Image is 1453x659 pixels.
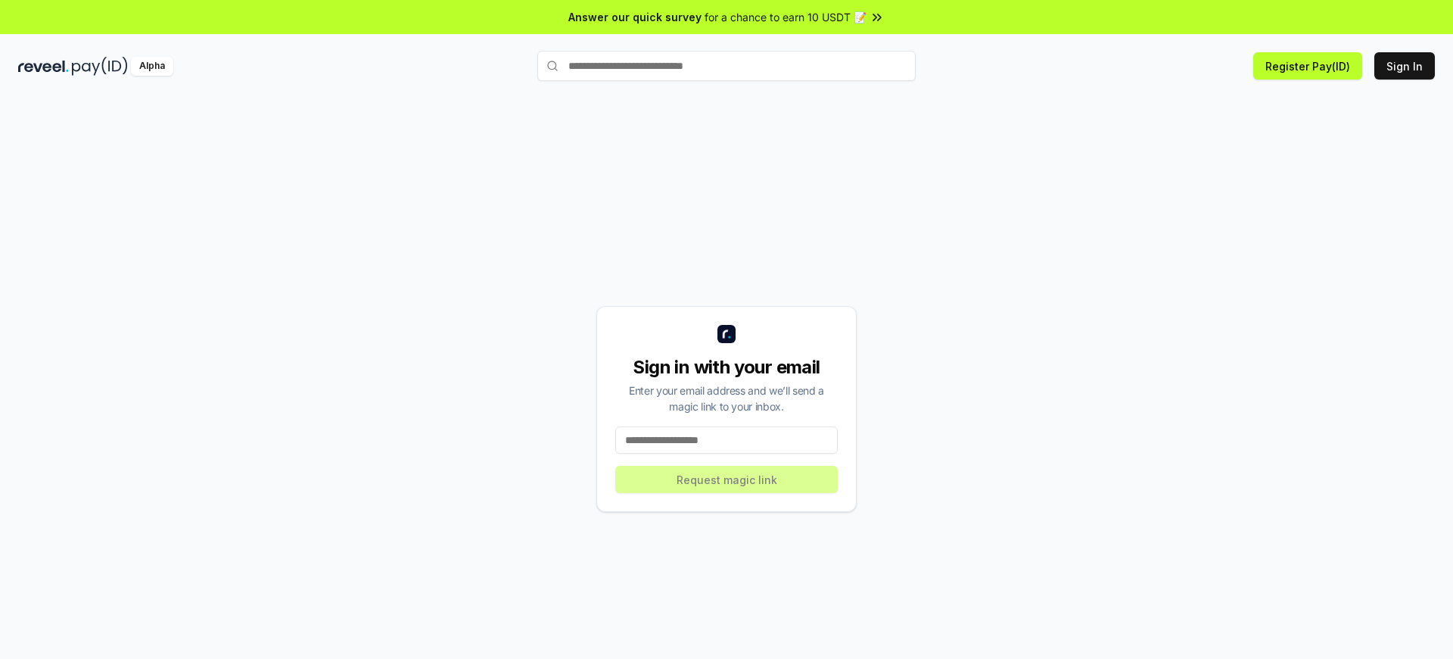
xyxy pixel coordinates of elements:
[1374,52,1435,80] button: Sign In
[615,383,838,414] div: Enter your email address and we’ll send a magic link to your inbox.
[615,355,838,379] div: Sign in with your email
[72,57,128,76] img: pay_id
[705,9,867,25] span: for a chance to earn 10 USDT 📝
[717,325,736,343] img: logo_small
[1253,52,1362,80] button: Register Pay(ID)
[568,9,702,25] span: Answer our quick survey
[18,57,69,76] img: reveel_dark
[131,57,173,76] div: Alpha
